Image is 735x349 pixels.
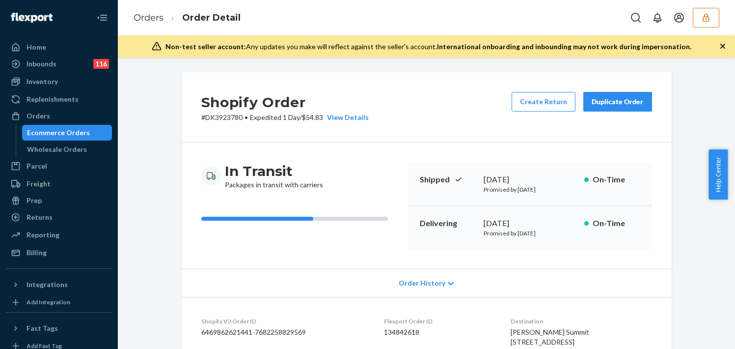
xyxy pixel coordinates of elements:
button: Help Center [708,149,728,200]
a: Home [6,39,112,55]
div: Returns [27,212,53,222]
div: Duplicate Order [592,97,644,107]
button: Open account menu [669,8,689,28]
div: Wholesale Orders [27,145,87,154]
div: Any updates you make will reflect against the seller's account. [165,42,691,52]
a: Add Integration [6,296,112,308]
a: Order Detail [182,12,241,23]
p: Shipped [420,174,476,185]
div: Home [27,42,46,52]
img: Flexport logo [11,13,53,23]
a: Billing [6,245,112,261]
div: Add Integration [27,298,70,306]
div: Replenishments [27,94,79,104]
div: Inventory [27,77,58,87]
button: Close Navigation [92,8,112,28]
div: Reporting [27,230,59,240]
div: Integrations [27,280,68,290]
a: Parcel [6,158,112,174]
button: Open Search Box [626,8,646,28]
button: Integrations [6,277,112,292]
a: Ecommerce Orders [22,125,112,141]
dt: Flexport Order ID [384,317,495,325]
p: Promised by [DATE] [484,229,576,237]
div: Packages in transit with carriers [225,162,323,190]
dd: 134842618 [384,327,495,337]
ol: breadcrumbs [126,3,248,32]
a: Prep [6,193,112,208]
div: Inbounds [27,59,56,69]
dd: 6469862621441-7682258829569 [201,327,368,337]
div: Billing [27,248,47,258]
button: Fast Tags [6,320,112,336]
a: Returns [6,209,112,225]
div: Freight [27,179,51,189]
span: Non-test seller account: [165,42,246,51]
a: Replenishments [6,91,112,107]
a: Freight [6,176,112,192]
span: Expedited 1 Day [250,113,299,121]
div: [DATE] [484,218,576,229]
p: On-Time [593,174,640,185]
button: Create Return [512,92,575,112]
a: Reporting [6,227,112,243]
div: Orders [27,111,50,121]
dt: Destination [511,317,652,325]
a: Inbounds116 [6,56,112,72]
span: Order History [399,278,445,288]
div: 116 [93,59,109,69]
a: Orders [6,108,112,124]
a: Wholesale Orders [22,142,112,157]
button: Open notifications [648,8,667,28]
span: • [245,113,248,121]
p: On-Time [593,218,640,229]
span: International onboarding and inbounding may not work during impersonation. [437,42,691,51]
div: [DATE] [484,174,576,185]
dt: Shopify V3 Order ID [201,317,368,325]
span: [PERSON_NAME] Summit [STREET_ADDRESS] [511,328,589,346]
div: Fast Tags [27,323,58,333]
button: View Details [323,113,369,122]
button: Duplicate Order [583,92,652,112]
h2: Shopify Order [201,92,369,113]
a: Inventory [6,74,112,89]
a: Orders [134,12,163,23]
p: Delivering [420,218,476,229]
h3: In Transit [225,162,323,180]
p: Promised by [DATE] [484,185,576,194]
div: Prep [27,196,42,205]
p: # DK3923780 / $54.83 [201,113,369,122]
div: Ecommerce Orders [27,128,90,138]
div: Parcel [27,161,47,171]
